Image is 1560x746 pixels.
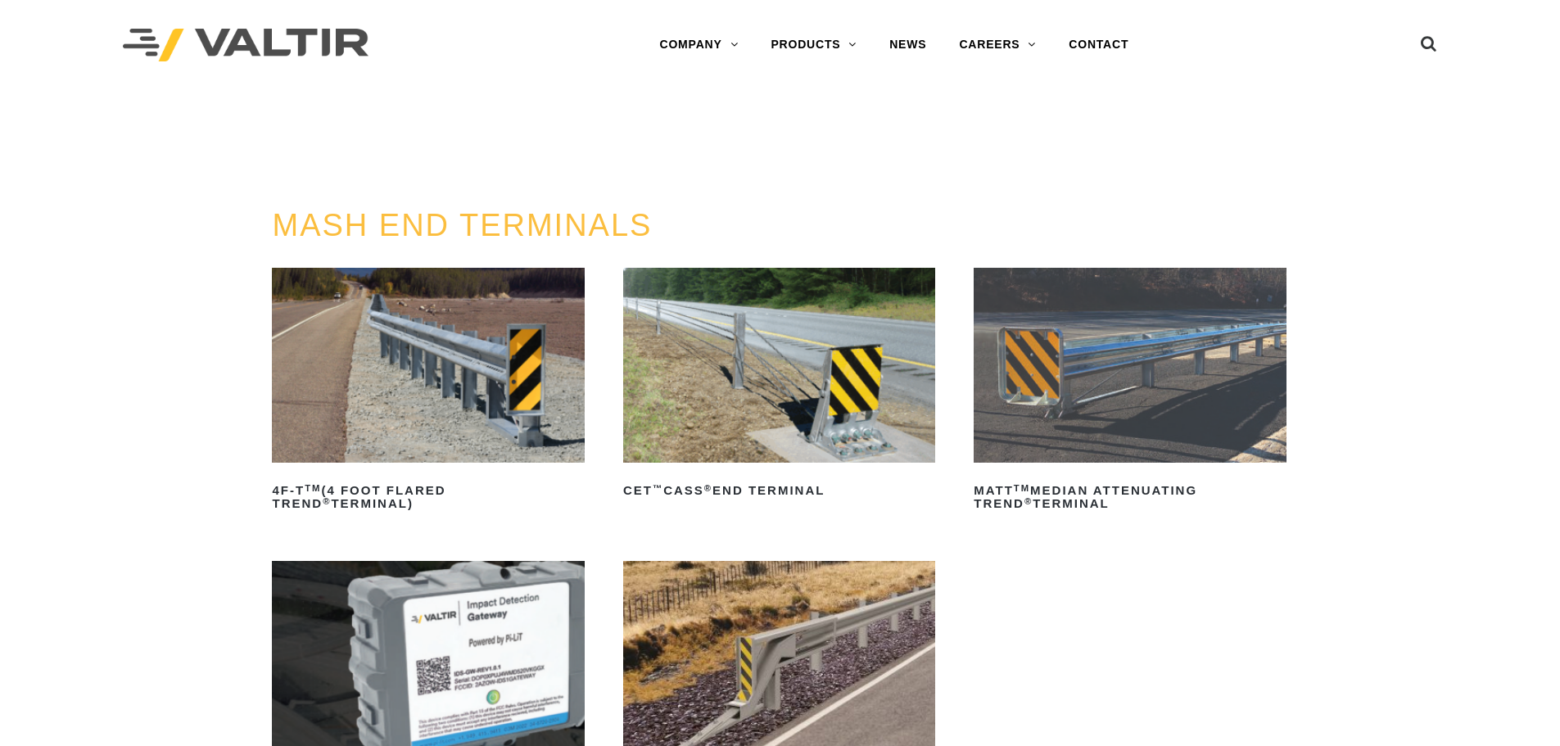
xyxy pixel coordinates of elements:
h2: MATT Median Attenuating TREND Terminal [974,477,1286,517]
a: MASH END TERMINALS [272,208,652,242]
a: CET™CASS®End Terminal [623,268,935,504]
a: NEWS [873,29,943,61]
h2: CET CASS End Terminal [623,477,935,504]
a: COMPANY [643,29,754,61]
a: PRODUCTS [754,29,873,61]
a: CONTACT [1052,29,1145,61]
sup: ® [1024,496,1033,506]
a: MATTTMMedian Attenuating TREND®Terminal [974,268,1286,517]
img: Valtir [123,29,369,62]
sup: ™ [653,483,663,493]
sup: ® [704,483,712,493]
a: CAREERS [943,29,1052,61]
h2: 4F-T (4 Foot Flared TREND Terminal) [272,477,584,517]
sup: ® [323,496,331,506]
a: 4F-TTM(4 Foot Flared TREND®Terminal) [272,268,584,517]
sup: TM [305,483,321,493]
sup: TM [1014,483,1030,493]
